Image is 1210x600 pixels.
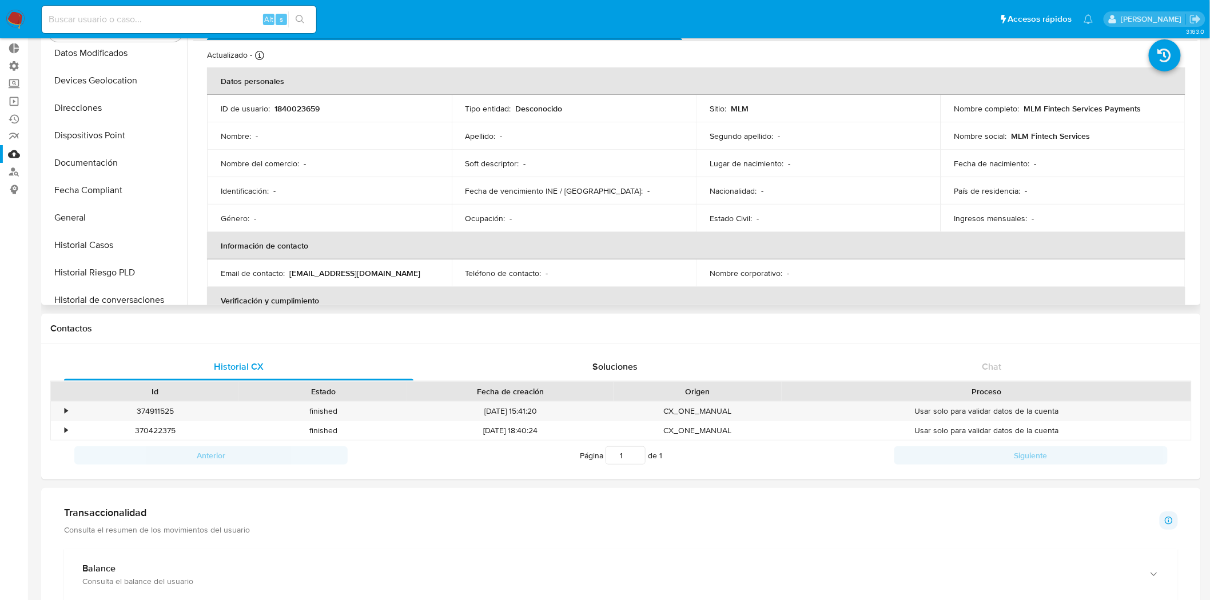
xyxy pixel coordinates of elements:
span: Chat [982,360,1002,373]
p: Ocupación : [465,213,506,223]
div: finished [239,421,407,440]
p: - [273,186,276,196]
p: Teléfono de contacto : [465,268,542,278]
span: 1 [659,450,662,461]
button: Direcciones [44,94,187,122]
span: Accesos rápidos [1008,13,1072,25]
div: Proceso [790,386,1183,397]
p: - [1025,186,1028,196]
p: [EMAIL_ADDRESS][DOMAIN_NAME] [289,268,420,278]
button: Historial Casos [44,231,187,259]
button: Datos Modificados [44,39,187,67]
p: Nombre completo : [954,103,1020,114]
button: Anterior [74,446,348,465]
div: [DATE] 18:40:24 [407,421,614,440]
p: - [757,213,759,223]
div: Fecha de creación [415,386,606,397]
p: Nombre : [221,131,251,141]
div: Origen [622,386,774,397]
button: Dispositivos Point [44,122,187,149]
p: Identificación : [221,186,269,196]
th: Datos personales [207,67,1185,95]
p: Nombre corporativo : [710,268,782,278]
p: Fecha de vencimiento INE / [GEOGRAPHIC_DATA] : [465,186,643,196]
div: Id [79,386,231,397]
p: Nombre social : [954,131,1007,141]
button: Documentación [44,149,187,177]
p: Desconocido [516,103,563,114]
p: Ingresos mensuales : [954,213,1028,223]
button: General [44,204,187,231]
div: • [65,406,67,417]
div: 374911525 [71,402,239,421]
p: Actualizado - [207,50,252,61]
span: Página de [580,446,662,465]
button: Siguiente [894,446,1168,465]
span: Alt [264,14,273,25]
p: Fecha de nacimiento : [954,158,1030,169]
th: Verificación y cumplimiento [207,287,1185,314]
div: Usar solo para validar datos de la cuenta [782,421,1191,440]
p: ID de usuario : [221,103,270,114]
p: - [524,158,526,169]
div: 370422375 [71,421,239,440]
div: Estado [247,386,399,397]
p: Nacionalidad : [710,186,757,196]
div: Usar solo para validar datos de la cuenta [782,402,1191,421]
p: Segundo apellido : [710,131,773,141]
div: • [65,425,67,436]
p: 1840023659 [274,103,320,114]
h1: Contactos [50,323,1192,334]
p: - [510,213,512,223]
a: Salir [1189,13,1201,25]
p: - [256,131,258,141]
p: - [787,268,789,278]
p: - [1032,213,1034,223]
p: Estado Civil : [710,213,752,223]
p: - [254,213,256,223]
span: Historial CX [214,360,264,373]
span: s [280,14,283,25]
button: Historial Riesgo PLD [44,259,187,286]
button: search-icon [288,11,312,27]
p: Nombre del comercio : [221,158,299,169]
p: Sitio : [710,103,726,114]
button: Historial de conversaciones [44,286,187,314]
div: CX_ONE_MANUAL [614,402,782,421]
p: sandra.chabay@mercadolibre.com [1121,14,1185,25]
p: País de residencia : [954,186,1021,196]
div: CX_ONE_MANUAL [614,421,782,440]
p: Apellido : [465,131,496,141]
p: MLM [731,103,749,114]
input: Buscar usuario o caso... [42,12,316,27]
th: Información de contacto [207,232,1185,259]
span: Soluciones [593,360,638,373]
p: - [500,131,503,141]
p: - [761,186,763,196]
p: MLM Fintech Services Payments [1024,103,1141,114]
p: - [778,131,780,141]
p: MLM Fintech Services [1012,131,1090,141]
p: - [304,158,306,169]
p: - [788,158,790,169]
span: 3.163.0 [1186,27,1204,36]
p: Tipo entidad : [465,103,511,114]
p: - [1034,158,1037,169]
div: finished [239,402,407,421]
p: Email de contacto : [221,268,285,278]
p: Soft descriptor : [465,158,519,169]
p: - [546,268,548,278]
button: Fecha Compliant [44,177,187,204]
p: Género : [221,213,249,223]
a: Notificaciones [1084,14,1093,24]
button: Devices Geolocation [44,67,187,94]
div: [DATE] 15:41:20 [407,402,614,421]
p: - [648,186,650,196]
p: Lugar de nacimiento : [710,158,783,169]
